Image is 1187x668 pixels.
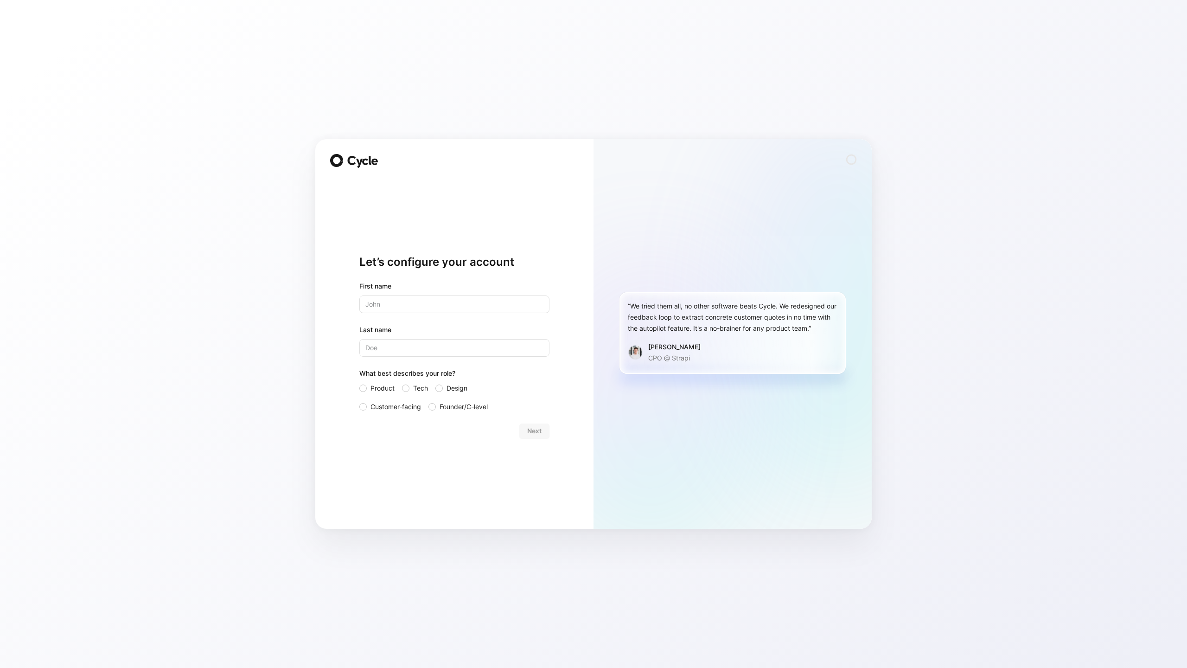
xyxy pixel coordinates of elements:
[413,383,428,394] span: Tech
[359,281,549,292] div: First name
[440,401,488,412] span: Founder/C-level
[628,301,837,334] div: “We tried them all, no other software beats Cycle. We redesigned our feedback loop to extract con...
[359,324,549,335] label: Last name
[370,401,421,412] span: Customer-facing
[359,368,549,383] div: What best describes your role?
[359,255,549,270] h1: Let’s configure your account
[648,353,701,364] p: CPO @ Strapi
[359,295,549,313] input: John
[359,339,549,357] input: Doe
[648,341,701,353] div: [PERSON_NAME]
[370,383,395,394] span: Product
[447,383,467,394] span: Design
